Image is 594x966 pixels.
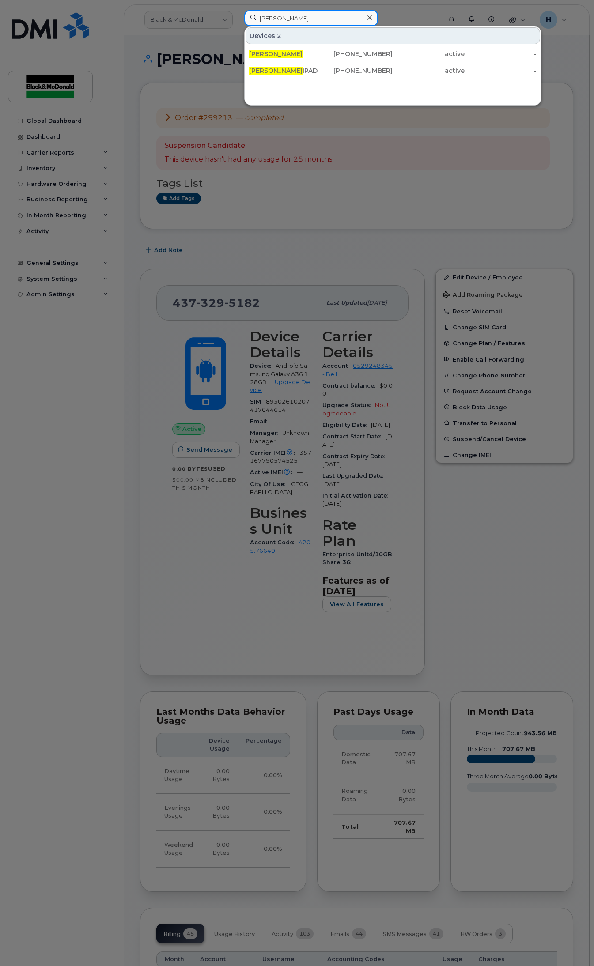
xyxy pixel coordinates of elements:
[321,49,393,58] div: [PHONE_NUMBER]
[393,49,465,58] div: active
[321,66,393,75] div: [PHONE_NUMBER]
[249,66,321,75] div: iPAD
[465,66,537,75] div: -
[249,50,303,58] span: [PERSON_NAME]
[393,66,465,75] div: active
[246,27,540,44] div: Devices
[465,49,537,58] div: -
[246,46,540,62] a: [PERSON_NAME][PHONE_NUMBER]active-
[246,63,540,79] a: [PERSON_NAME]iPAD[PHONE_NUMBER]active-
[249,67,303,75] span: [PERSON_NAME]
[277,31,281,40] span: 2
